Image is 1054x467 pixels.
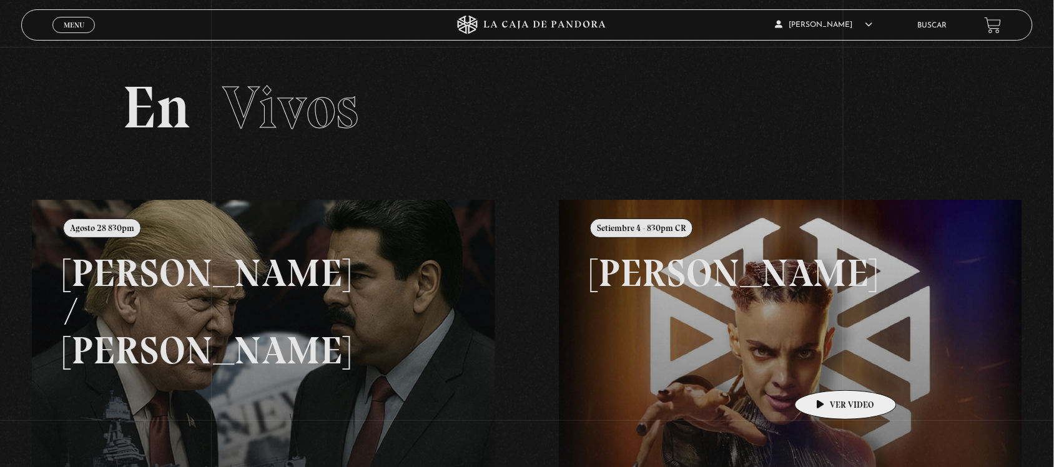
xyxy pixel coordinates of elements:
h2: En [122,78,932,137]
span: Vivos [222,72,358,143]
span: Menu [64,21,84,29]
a: Buscar [918,22,947,29]
span: Cerrar [59,32,89,41]
span: [PERSON_NAME] [776,21,873,29]
a: View your shopping cart [985,16,1002,33]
